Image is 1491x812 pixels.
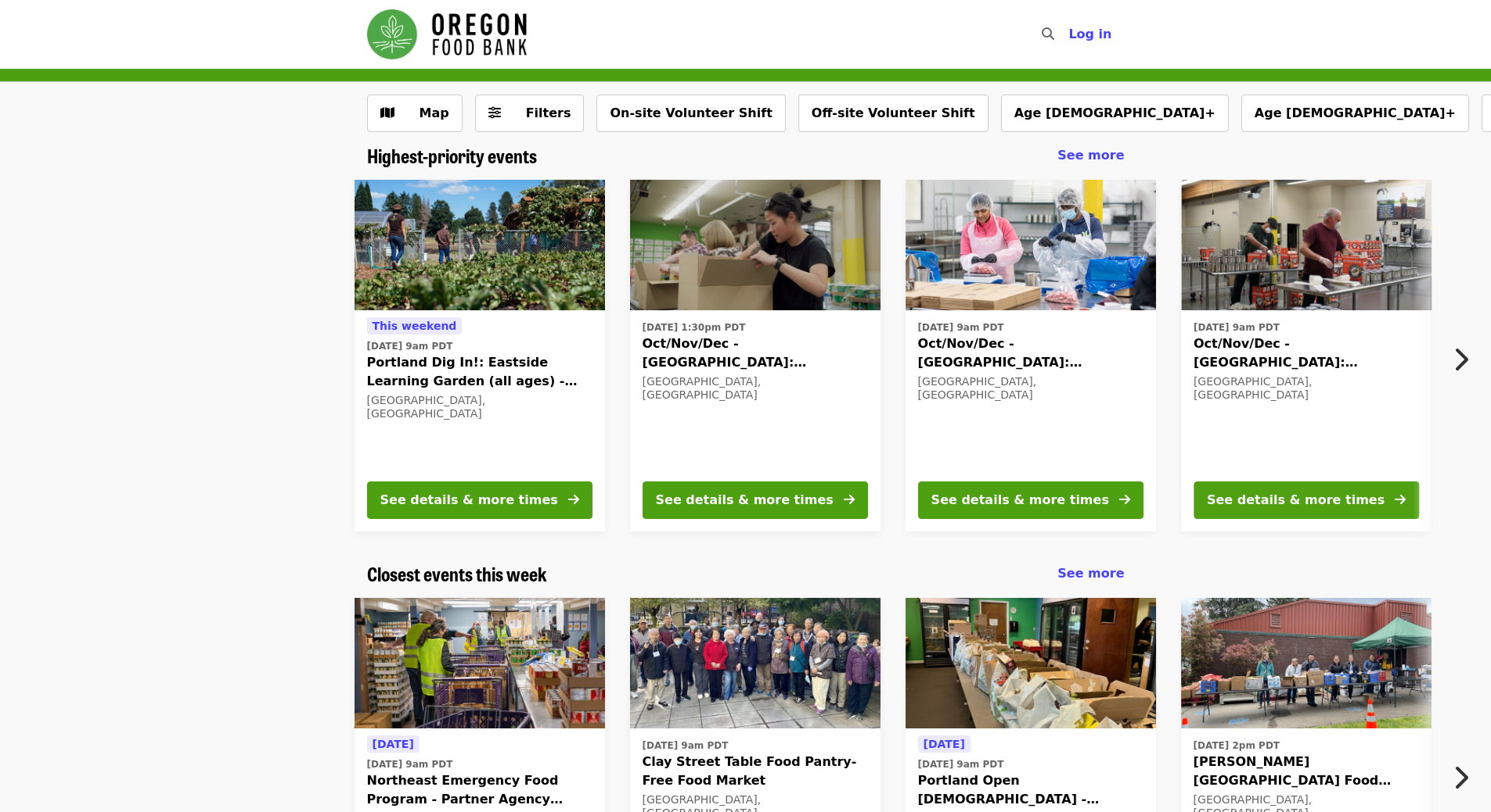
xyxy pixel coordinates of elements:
[367,481,592,519] button: See details & more times
[1395,492,1406,507] i: arrow-right icon
[918,334,1143,372] span: Oct/Nov/Dec - [GEOGRAPHIC_DATA]: Repack/Sort (age [DEMOGRAPHIC_DATA]+)
[1181,180,1432,311] img: Oct/Nov/Dec - Portland: Repack/Sort (age 16+) organized by Oregon Food Bank
[643,375,868,402] div: [GEOGRAPHIC_DATA], [GEOGRAPHIC_DATA]
[924,738,965,750] span: [DATE]
[906,598,1156,729] img: Portland Open Bible - Partner Agency Support (16+) organized by Oregon Food Bank
[380,491,558,510] div: See details & more times
[1194,375,1419,402] div: [GEOGRAPHIC_DATA], [GEOGRAPHIC_DATA]
[918,375,1143,402] div: [GEOGRAPHIC_DATA], [GEOGRAPHIC_DATA]
[1181,180,1432,531] a: See details for "Oct/Nov/Dec - Portland: Repack/Sort (age 16+)"
[367,9,527,59] img: Oregon Food Bank - Home
[918,771,1143,809] span: Portland Open [DEMOGRAPHIC_DATA] - Partner Agency Support (16+)
[355,180,605,311] img: Portland Dig In!: Eastside Learning Garden (all ages) - Aug/Sept/Oct organized by Oregon Food Bank
[1001,95,1229,132] button: Age [DEMOGRAPHIC_DATA]+
[643,320,746,334] time: [DATE] 1:30pm PDT
[906,180,1156,311] img: Oct/Nov/Dec - Beaverton: Repack/Sort (age 10+) organized by Oregon Food Bank
[1068,27,1111,41] span: Log in
[906,180,1156,531] a: See details for "Oct/Nov/Dec - Beaverton: Repack/Sort (age 10+)"
[355,563,1137,585] div: Closest events this week
[1056,19,1124,50] button: Log in
[643,481,868,519] button: See details & more times
[798,95,989,132] button: Off-site Volunteer Shift
[355,180,605,531] a: See details for "Portland Dig In!: Eastside Learning Garden (all ages) - Aug/Sept/Oct"
[367,757,453,771] time: [DATE] 9am PDT
[367,560,547,587] span: Closest events this week
[373,320,457,332] span: This weekend
[1194,481,1419,519] button: See details & more times
[420,106,449,120] span: Map
[1439,756,1491,799] button: Next item
[373,738,414,750] span: [DATE]
[1057,564,1124,583] a: See more
[1207,491,1385,510] div: See details & more times
[1181,598,1432,729] img: Kelly Elementary School Food Pantry - Partner Agency Support organized by Oregon Food Bank
[367,353,592,391] span: Portland Dig In!: Eastside Learning Garden (all ages) - Aug/Sept/Oct
[630,598,881,729] img: Clay Street Table Food Pantry- Free Food Market organized by Oregon Food Bank
[1194,753,1419,790] span: [PERSON_NAME][GEOGRAPHIC_DATA] Food Pantry - Partner Agency Support
[1453,345,1468,374] i: chevron-right icon
[355,598,605,729] img: Northeast Emergency Food Program - Partner Agency Support organized by Oregon Food Bank
[367,394,592,420] div: [GEOGRAPHIC_DATA], [GEOGRAPHIC_DATA]
[367,95,463,132] button: Show map view
[918,481,1143,519] button: See details & more times
[844,492,855,507] i: arrow-right icon
[918,757,1004,771] time: [DATE] 9am PDT
[367,145,537,167] a: Highest-priority events
[355,145,1137,167] div: Highest-priority events
[526,106,571,120] span: Filters
[596,95,785,132] button: On-site Volunteer Shift
[643,753,868,790] span: Clay Street Table Food Pantry- Free Food Market
[630,180,881,531] a: See details for "Oct/Nov/Dec - Portland: Repack/Sort (age 8+)"
[1453,763,1468,792] i: chevron-right icon
[656,491,834,510] div: See details & more times
[643,334,868,372] span: Oct/Nov/Dec - [GEOGRAPHIC_DATA]: Repack/Sort (age [DEMOGRAPHIC_DATA]+)
[367,141,537,169] span: Highest-priority events
[630,180,881,311] img: Oct/Nov/Dec - Portland: Repack/Sort (age 8+) organized by Oregon Food Bank
[1057,148,1124,163] span: See more
[380,106,394,120] i: map icon
[1439,338,1491,381] button: Next item
[568,492,579,507] i: arrow-right icon
[367,339,453,353] time: [DATE] 9am PDT
[1064,16,1076,53] input: Search
[643,739,729,753] time: [DATE] 9am PDT
[1057,566,1124,581] span: See more
[488,106,501,120] i: sliders-h icon
[1042,27,1054,41] i: search icon
[367,771,592,809] span: Northeast Emergency Food Program - Partner Agency Support
[1057,146,1124,165] a: See more
[367,563,547,585] a: Closest events this week
[918,320,1004,334] time: [DATE] 9am PDT
[1194,334,1419,372] span: Oct/Nov/Dec - [GEOGRAPHIC_DATA]: Repack/Sort (age [DEMOGRAPHIC_DATA]+)
[1241,95,1469,132] button: Age [DEMOGRAPHIC_DATA]+
[1119,492,1130,507] i: arrow-right icon
[1194,739,1280,753] time: [DATE] 2pm PDT
[931,491,1109,510] div: See details & more times
[1194,320,1280,334] time: [DATE] 9am PDT
[475,95,585,132] button: Filters (0 selected)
